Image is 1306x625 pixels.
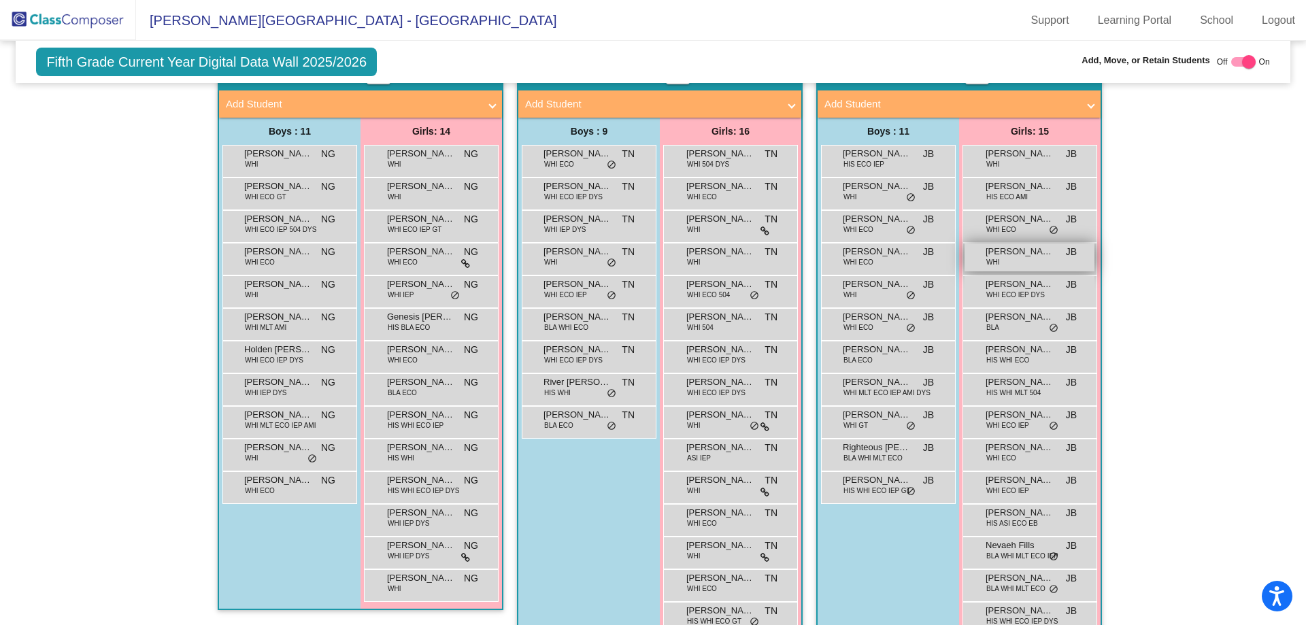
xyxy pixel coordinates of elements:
span: JB [1066,441,1077,455]
span: WHI ECO IEP DYS [986,290,1045,300]
span: [PERSON_NAME] [387,343,455,356]
span: [PERSON_NAME] [843,147,911,161]
span: WHI MLT ECO IEP AMI [245,420,316,430]
span: WHI IEP DYS [245,388,287,398]
span: WHI ECO [544,159,574,169]
span: TN [622,343,635,357]
span: WHI ECO IEP [986,486,1029,496]
button: Print Students Details [965,64,989,84]
span: [PERSON_NAME] [843,310,911,324]
span: [PERSON_NAME] [843,277,911,291]
span: TN [622,245,635,259]
mat-expansion-panel-header: Add Student [518,90,801,118]
span: [PERSON_NAME] [244,473,312,487]
span: TN [765,473,777,488]
span: NG [464,212,478,226]
span: [PERSON_NAME] [387,245,455,258]
span: WHI [687,224,700,235]
span: Off [1217,56,1228,68]
span: TN [622,180,635,194]
span: do_not_disturb_alt [1049,584,1058,595]
span: HIS WHI ECO IEP [388,420,443,430]
span: JB [923,310,934,324]
a: Support [1020,10,1080,31]
span: [PERSON_NAME] [543,408,612,422]
span: WHI [388,584,401,594]
span: JB [923,441,934,455]
span: [PERSON_NAME] [843,212,911,226]
span: do_not_disturb_alt [450,290,460,301]
span: NG [464,473,478,488]
span: WHI [687,420,700,430]
span: [PERSON_NAME] [686,277,754,291]
span: TN [765,277,777,292]
span: WHI ECO [687,518,717,528]
mat-expansion-panel-header: Add Student [219,90,502,118]
button: Print Students Details [367,64,390,84]
span: WHI ECO 504 [687,290,730,300]
span: NG [464,441,478,455]
span: HIS ECO IEP [843,159,884,169]
span: WHI 504 DYS [687,159,729,169]
span: JB [1066,180,1077,194]
span: [PERSON_NAME] [387,539,455,552]
span: WHI ECO [843,322,873,333]
span: do_not_disturb_alt [307,454,317,464]
span: NG [464,375,478,390]
span: [PERSON_NAME] [244,245,312,258]
span: [PERSON_NAME] [387,277,455,291]
span: WHI [687,551,700,561]
span: [PERSON_NAME] [387,147,455,161]
span: Holden [PERSON_NAME] [244,343,312,356]
div: Boys : 11 [219,118,361,145]
span: TN [765,180,777,194]
span: [PERSON_NAME] [986,473,1054,487]
span: WHI [245,159,258,169]
span: WHI 504 [687,322,714,333]
span: NG [464,147,478,161]
span: TN [765,343,777,357]
span: WHI [986,257,999,267]
span: WHI ECO [388,355,418,365]
span: NG [321,375,335,390]
span: [PERSON_NAME] [843,245,911,258]
span: NG [321,245,335,259]
span: NG [321,277,335,292]
span: [PERSON_NAME] [686,539,754,552]
span: [PERSON_NAME] [843,473,911,487]
span: [PERSON_NAME] [986,343,1054,356]
span: TN [765,408,777,422]
span: TN [765,441,777,455]
span: JB [1066,408,1077,422]
button: Print Students Details [666,64,690,84]
span: BLA WHI MLT ECO [986,584,1045,594]
span: NG [321,343,335,357]
span: [PERSON_NAME] [387,375,455,389]
span: do_not_disturb_alt [607,258,616,269]
span: WHI MLT ECO IEP AMI DYS [843,388,931,398]
span: TN [622,147,635,161]
span: [PERSON_NAME] [686,375,754,389]
span: HIS ECO AMI [986,192,1028,202]
span: NG [321,473,335,488]
span: JB [923,180,934,194]
span: WHI [843,192,856,202]
span: Fifth Grade Current Year Digital Data Wall 2025/2026 [36,48,377,76]
span: NG [464,408,478,422]
span: do_not_disturb_alt [1049,421,1058,432]
span: TN [765,571,777,586]
span: [PERSON_NAME] [986,571,1054,585]
span: JB [923,473,934,488]
span: [PERSON_NAME] [686,310,754,324]
span: HIS WHI ECO [986,355,1029,365]
span: do_not_disturb_alt [906,421,916,432]
span: [PERSON_NAME] [986,408,1054,422]
span: TN [765,245,777,259]
span: JB [923,343,934,357]
span: WHI IEP DYS [388,518,430,528]
span: WHI ECO [843,257,873,267]
span: [PERSON_NAME] [244,180,312,193]
span: WHI ECO IEP DYS [544,192,603,202]
span: WHI ECO [986,224,1016,235]
span: TN [765,604,777,618]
